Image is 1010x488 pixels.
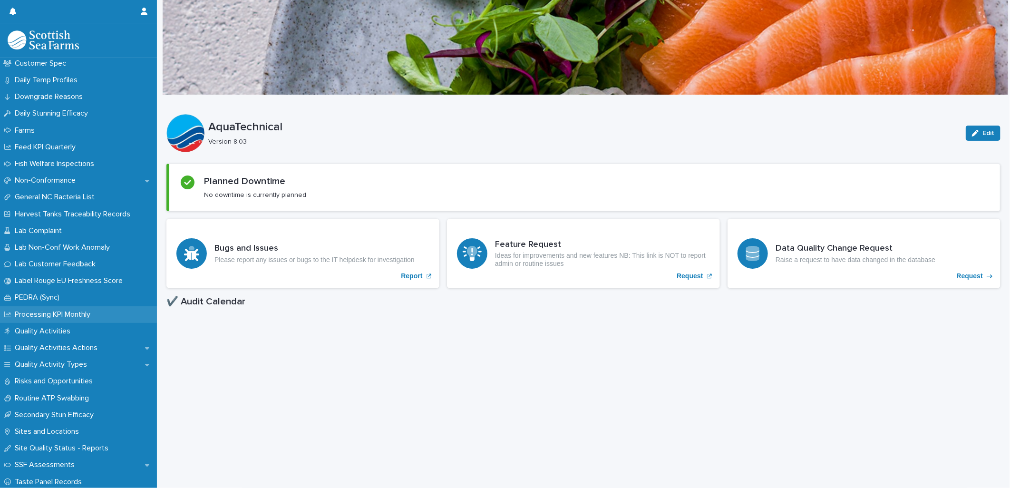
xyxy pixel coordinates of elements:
p: Request [677,272,703,280]
h3: Data Quality Change Request [776,244,935,254]
p: Request [957,272,983,280]
a: Report [166,219,439,288]
p: Downgrade Reasons [11,92,90,101]
p: Version 8.03 [208,138,954,146]
p: PEDRA (Sync) [11,293,67,302]
p: Raise a request to have data changed in the database [776,256,935,264]
p: Non-Conformance [11,176,83,185]
h3: Bugs and Issues [214,244,415,254]
p: Quality Activities [11,327,78,336]
a: Request [728,219,1000,288]
p: AquaTechnical [208,120,958,134]
p: Sites and Locations [11,427,87,436]
img: mMrefqRFQpe26GRNOUkG [8,30,79,49]
p: Harvest Tanks Traceability Records [11,210,138,219]
p: Site Quality Status - Reports [11,444,116,453]
p: Quality Activities Actions [11,343,105,352]
p: Customer Spec [11,59,74,68]
p: Routine ATP Swabbing [11,394,97,403]
p: Report [401,272,422,280]
p: SSF Assessments [11,460,82,469]
p: Lab Complaint [11,226,69,235]
p: Daily Temp Profiles [11,76,85,85]
h3: Feature Request [495,240,710,250]
p: Processing KPI Monthly [11,310,98,319]
p: Ideas for improvements and new features NB: This link is NOT to report admin or routine issues [495,252,710,268]
p: Secondary Stun Efficacy [11,410,101,420]
p: Lab Customer Feedback [11,260,103,269]
p: No downtime is currently planned [204,191,306,199]
p: Feed KPI Quarterly [11,143,83,152]
p: Lab Non-Conf Work Anomaly [11,243,117,252]
p: Label Rouge EU Freshness Score [11,276,130,285]
span: Edit [982,130,994,137]
p: Farms [11,126,42,135]
p: Daily Stunning Efficacy [11,109,96,118]
p: Quality Activity Types [11,360,95,369]
h1: ✔️ Audit Calendar [166,296,1000,307]
p: Please report any issues or bugs to the IT helpdesk for investigation [214,256,415,264]
p: Risks and Opportunities [11,377,100,386]
p: General NC Bacteria List [11,193,102,202]
a: Request [447,219,720,288]
p: Fish Welfare Inspections [11,159,102,168]
button: Edit [966,126,1000,141]
p: Taste Panel Records [11,478,89,487]
h2: Planned Downtime [204,176,285,187]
